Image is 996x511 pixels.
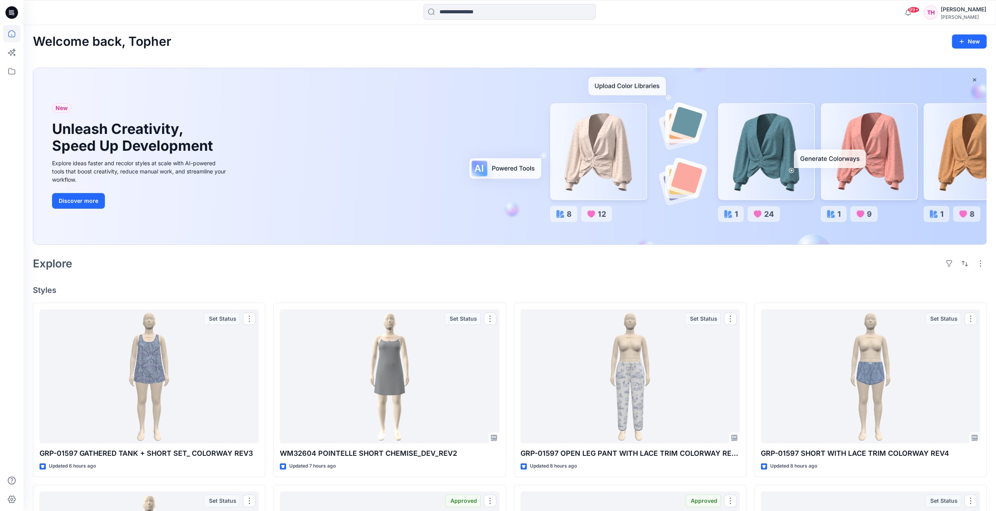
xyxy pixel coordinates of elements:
[280,309,499,444] a: WM32604 POINTELLE SHORT CHEMISE_DEV_REV2
[761,448,980,459] p: GRP-01597 SHORT WITH LACE TRIM COLORWAY REV4
[280,448,499,459] p: WM32604 POINTELLE SHORT CHEMISE_DEV_REV2
[40,448,259,459] p: GRP-01597 GATHERED TANK + SHORT SET_ COLORWAY REV3
[924,5,938,20] div: TH
[52,193,228,209] a: Discover more
[40,309,259,444] a: GRP-01597 GATHERED TANK + SHORT SET_ COLORWAY REV3
[952,34,987,49] button: New
[941,5,986,14] div: [PERSON_NAME]
[521,309,740,444] a: GRP-01597 OPEN LEG PANT WITH LACE TRIM COLORWAY REV3
[289,462,336,470] p: Updated 7 hours ago
[49,462,96,470] p: Updated 6 hours ago
[770,462,817,470] p: Updated 8 hours ago
[521,448,740,459] p: GRP-01597 OPEN LEG PANT WITH LACE TRIM COLORWAY REV3
[761,309,980,444] a: GRP-01597 SHORT WITH LACE TRIM COLORWAY REV4
[52,121,216,154] h1: Unleash Creativity, Speed Up Development
[941,14,986,20] div: [PERSON_NAME]
[52,159,228,184] div: Explore ideas faster and recolor styles at scale with AI-powered tools that boost creativity, red...
[530,462,577,470] p: Updated 8 hours ago
[33,257,72,270] h2: Explore
[908,7,919,13] span: 99+
[52,193,105,209] button: Discover more
[56,103,68,113] span: New
[33,285,987,295] h4: Styles
[33,34,171,49] h2: Welcome back, Topher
